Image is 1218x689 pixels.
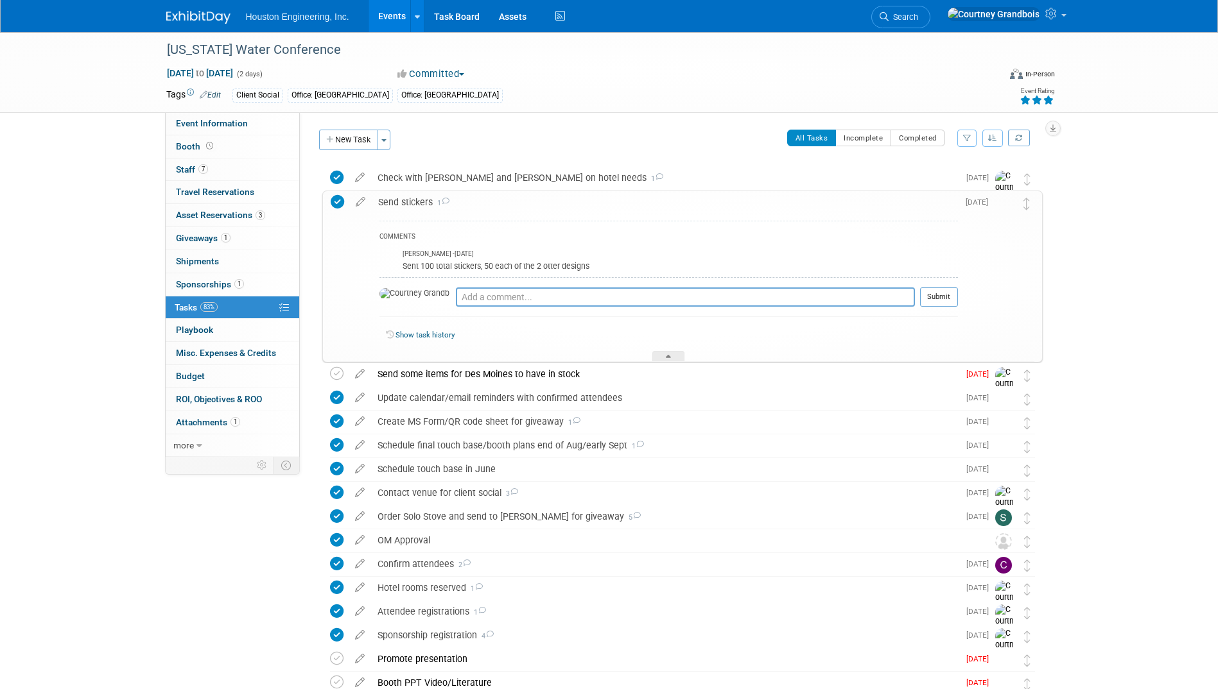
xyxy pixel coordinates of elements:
[995,391,1012,407] img: Heidi Joarnt
[371,434,959,456] div: Schedule final touch base/booth plans end of Aug/early Sept
[923,67,1056,86] div: Event Format
[1024,464,1031,477] i: Move task
[232,89,283,102] div: Client Social
[251,457,274,473] td: Personalize Event Tab Strip
[371,529,970,551] div: OM Approval
[1024,393,1031,405] i: Move task
[1020,88,1054,94] div: Event Rating
[349,439,371,451] a: edit
[966,678,995,687] span: [DATE]
[349,534,371,546] a: edit
[236,70,263,78] span: (2 days)
[564,418,580,427] span: 1
[1010,69,1023,79] img: Format-Inperson.png
[256,210,265,220] span: 3
[166,88,221,103] td: Tags
[371,506,959,527] div: Order Solo Stove and send to [PERSON_NAME] for giveaway
[349,196,372,208] a: edit
[166,227,299,250] a: Giveaways1
[162,38,980,62] div: [US_STATE] Water Conference
[176,417,240,427] span: Attachments
[466,584,483,593] span: 1
[1024,631,1031,643] i: Move task
[371,458,959,480] div: Schedule touch base in June
[995,414,1012,431] img: Heidi Joarnt
[273,457,299,473] td: Toggle Event Tabs
[891,130,945,146] button: Completed
[433,199,449,207] span: 1
[166,112,299,135] a: Event Information
[627,442,644,450] span: 1
[372,191,958,213] div: Send stickers
[787,130,837,146] button: All Tasks
[624,513,641,522] span: 5
[166,296,299,319] a: Tasks83%
[1024,173,1031,185] i: Move task
[166,181,299,203] a: Travel Reservations
[166,434,299,457] a: more
[371,363,959,385] div: Send some items for Des Moines to have in stock
[995,509,1012,526] img: Savannah Hartsoch
[920,287,958,307] button: Submit
[166,67,234,79] span: [DATE] [DATE]
[221,233,231,242] span: 1
[1025,69,1055,79] div: In-Person
[349,653,371,665] a: edit
[349,677,371,688] a: edit
[166,342,299,364] a: Misc. Expenses & Credits
[166,204,299,226] a: Asset Reservations3
[371,167,959,189] div: Check with [PERSON_NAME] and [PERSON_NAME] on hotel needs
[176,233,231,243] span: Giveaways
[288,89,393,102] div: Office: [GEOGRAPHIC_DATA]
[166,250,299,273] a: Shipments
[176,210,265,220] span: Asset Reservations
[371,624,959,646] div: Sponsorship registration
[166,411,299,434] a: Attachments1
[1024,536,1031,548] i: Move task
[166,273,299,296] a: Sponsorships1
[469,608,486,617] span: 1
[947,7,1040,21] img: Courtney Grandbois
[194,68,206,78] span: to
[454,561,471,569] span: 2
[1024,559,1031,572] i: Move task
[995,604,1014,661] img: Courtney Grandbois
[204,141,216,151] span: Booth not reserved yet
[871,6,930,28] a: Search
[995,438,1012,455] img: Heidi Joarnt
[396,330,455,339] a: Show task history
[995,171,1014,227] img: Courtney Grandbois
[1024,512,1031,524] i: Move task
[403,250,474,259] span: [PERSON_NAME] - [DATE]
[966,607,995,616] span: [DATE]
[397,89,503,102] div: Office: [GEOGRAPHIC_DATA]
[995,462,1012,479] img: Heidi Joarnt
[176,279,244,289] span: Sponsorships
[371,648,959,670] div: Promote presentation
[371,600,959,622] div: Attendee registrations
[995,652,1012,668] img: Heidi Joarnt
[966,464,995,473] span: [DATE]
[1024,417,1031,429] i: Move task
[403,259,958,271] div: Sent 100 total stickers, 50 each of the 2 otter designs
[966,583,995,592] span: [DATE]
[1008,130,1030,146] a: Refresh
[966,559,995,568] span: [DATE]
[349,172,371,183] a: edit
[349,463,371,475] a: edit
[966,417,995,426] span: [DATE]
[966,512,995,521] span: [DATE]
[966,198,995,207] span: [DATE]
[889,12,918,22] span: Search
[966,441,995,450] span: [DATE]
[176,348,276,358] span: Misc. Expenses & Credits
[371,553,959,575] div: Confirm attendees
[349,487,371,498] a: edit
[349,629,371,641] a: edit
[246,12,349,22] span: Houston Engineering, Inc.
[501,489,518,498] span: 3
[379,288,449,300] img: Courtney Grandbois
[166,388,299,411] a: ROI, Objectives & ROO
[379,231,958,244] div: COMMENTS
[1024,441,1031,453] i: Move task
